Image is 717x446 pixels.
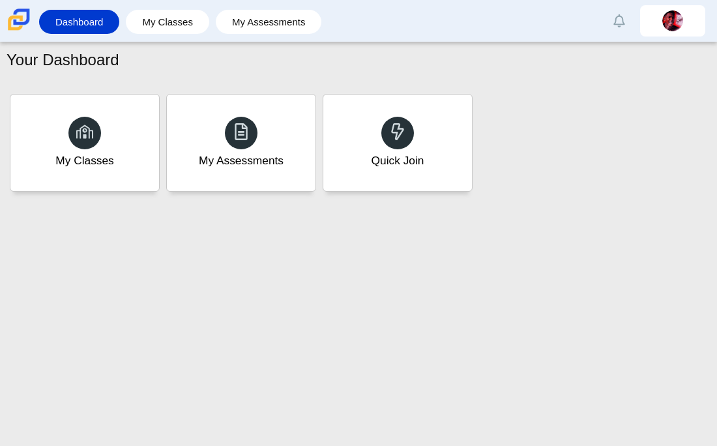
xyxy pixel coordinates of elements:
[132,10,203,34] a: My Classes
[46,10,113,34] a: Dashboard
[640,5,705,37] a: traeyvon.feltoncas.8PZCbm
[10,94,160,192] a: My Classes
[662,10,683,31] img: traeyvon.feltoncas.8PZCbm
[199,153,284,169] div: My Assessments
[5,6,33,33] img: Carmen School of Science & Technology
[166,94,316,192] a: My Assessments
[222,10,315,34] a: My Assessments
[7,49,119,71] h1: Your Dashboard
[5,24,33,35] a: Carmen School of Science & Technology
[605,7,634,35] a: Alerts
[372,153,424,169] div: Quick Join
[323,94,473,192] a: Quick Join
[55,153,114,169] div: My Classes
